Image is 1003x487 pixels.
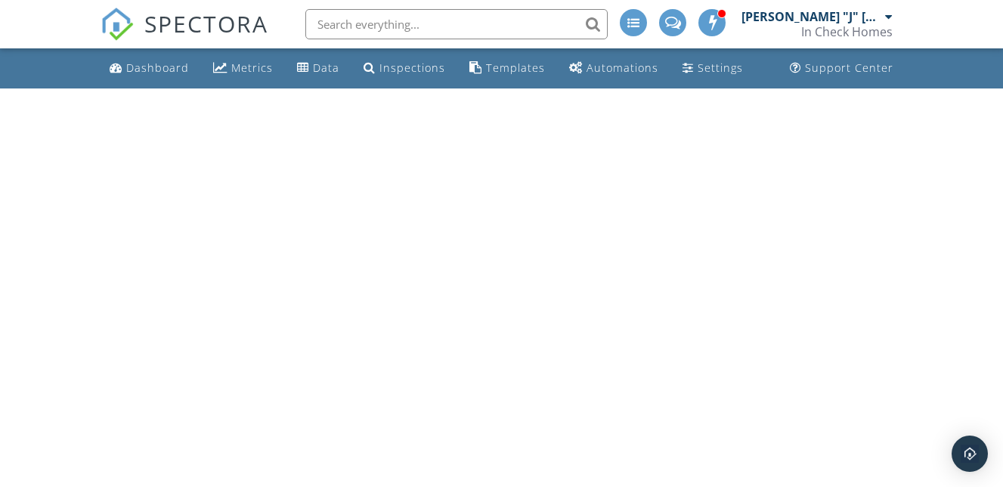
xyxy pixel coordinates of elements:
[313,60,339,75] div: Data
[291,54,345,82] a: Data
[676,54,749,82] a: Settings
[144,8,268,39] span: SPECTORA
[104,54,195,82] a: Dashboard
[207,54,279,82] a: Metrics
[698,60,743,75] div: Settings
[101,20,268,52] a: SPECTORA
[126,60,189,75] div: Dashboard
[231,60,273,75] div: Metrics
[784,54,899,82] a: Support Center
[358,54,451,82] a: Inspections
[952,436,988,472] div: Open Intercom Messenger
[463,54,551,82] a: Templates
[587,60,658,75] div: Automations
[563,54,664,82] a: Automations (Advanced)
[801,24,893,39] div: In Check Homes
[741,9,881,24] div: [PERSON_NAME] "J" [PERSON_NAME]
[486,60,545,75] div: Templates
[305,9,608,39] input: Search everything...
[805,60,893,75] div: Support Center
[379,60,445,75] div: Inspections
[101,8,134,41] img: The Best Home Inspection Software - Spectora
